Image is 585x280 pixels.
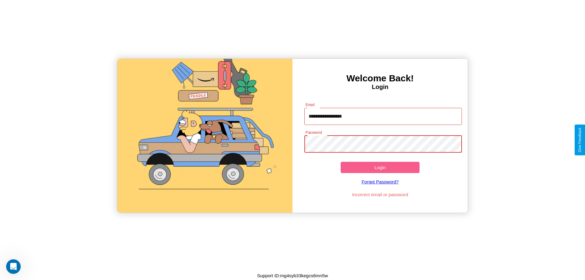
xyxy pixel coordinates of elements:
h3: Welcome Back! [292,73,468,83]
p: Support ID: mg4syb33kegcs6mn5w [257,271,328,280]
p: Incorrect email or password [301,190,459,199]
label: Email [306,102,315,107]
div: Give Feedback [578,128,582,152]
iframe: Intercom live chat [6,259,21,274]
a: Forgot Password? [301,173,459,190]
img: gif [117,59,292,213]
h4: Login [292,83,468,90]
button: Login [341,162,420,173]
label: Password [306,130,322,135]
